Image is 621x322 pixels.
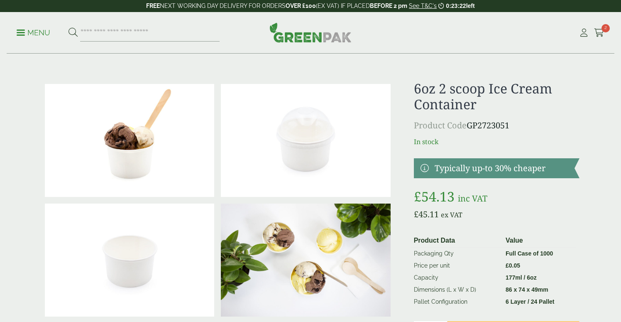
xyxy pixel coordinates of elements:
strong: 177ml / 6oz [506,274,537,281]
strong: Full Case of 1000 [506,250,553,257]
img: Ice Cream Scoop Containers Lifestyle 2 [221,204,390,317]
img: GreenPak Supplies [269,22,352,42]
span: inc VAT [458,193,487,204]
td: Price per unit [411,260,502,272]
td: Capacity [411,272,502,284]
p: GP2723051 [414,119,579,132]
bdi: 45.11 [414,209,439,220]
td: Packaging Qty [411,247,502,260]
img: 6oz 2 Scoop Ice Cream Container With Lid [221,84,390,197]
a: 2 [594,27,604,39]
bdi: 0.05 [506,262,520,269]
strong: BEFORE 2 pm [370,2,407,9]
i: My Account [579,29,589,37]
span: 2 [601,24,610,32]
span: 0:23:22 [446,2,466,9]
span: £ [414,209,418,220]
strong: FREE [146,2,160,9]
span: left [466,2,475,9]
td: Pallet Configuration [411,296,502,308]
strong: OVER £100 [286,2,316,9]
th: Value [502,234,576,248]
span: Product Code [414,120,467,131]
i: Cart [594,29,604,37]
a: See T&C's [409,2,437,9]
strong: 6 Layer / 24 Pallet [506,298,555,305]
span: ex VAT [441,210,462,219]
strong: 86 x 74 x 49mm [506,286,548,293]
a: Menu [17,28,50,36]
td: Dimensions (L x W x D) [411,284,502,296]
th: Product Data [411,234,502,248]
bdi: 54.13 [414,187,455,205]
img: 6oz 2 Scoop Ice Cream Container With Ice Cream [45,84,214,197]
span: £ [414,187,421,205]
span: £ [506,262,509,269]
p: Menu [17,28,50,38]
p: In stock [414,137,579,147]
h1: 6oz 2 scoop Ice Cream Container [414,81,579,113]
img: 6oz 2 Scoop Ice Cream Container [45,204,214,317]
